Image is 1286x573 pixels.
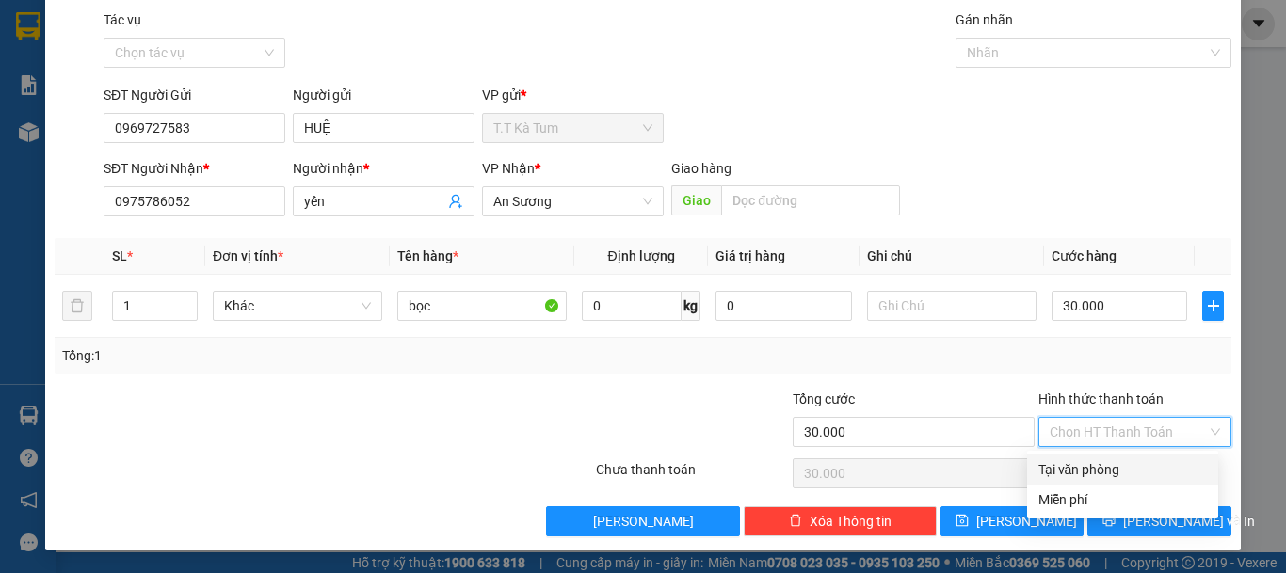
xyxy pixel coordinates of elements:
[1038,459,1207,480] div: Tại văn phòng
[867,291,1037,321] input: Ghi Chú
[956,514,969,529] span: save
[607,248,674,263] span: Định lượng
[397,248,458,263] span: Tên hàng
[1052,248,1117,263] span: Cước hàng
[1102,514,1116,529] span: printer
[860,238,1044,275] th: Ghi chú
[293,85,474,105] div: Người gửi
[593,511,694,532] span: [PERSON_NAME]
[104,12,141,27] label: Tác vụ
[744,506,937,536] button: deleteXóa Thông tin
[213,248,283,263] span: Đơn vị tính
[715,248,785,263] span: Giá trị hàng
[493,114,652,142] span: T.T Kà Tum
[1038,391,1164,406] label: Hình thức thanh toán
[671,185,721,215] span: Giao
[1087,506,1231,536] button: printer[PERSON_NAME] và In
[671,161,731,176] span: Giao hàng
[482,85,664,105] div: VP gửi
[810,511,892,532] span: Xóa Thông tin
[397,291,567,321] input: VD: Bàn, Ghế
[493,187,652,215] span: An Sương
[1202,291,1224,321] button: plus
[940,506,1085,536] button: save[PERSON_NAME]
[293,158,474,179] div: Người nhận
[62,345,498,366] div: Tổng: 1
[956,12,1013,27] label: Gán nhãn
[62,291,92,321] button: delete
[1123,511,1255,532] span: [PERSON_NAME] và In
[1203,298,1223,313] span: plus
[715,291,851,321] input: 0
[448,194,463,209] span: user-add
[793,391,855,406] span: Tổng cước
[104,158,285,179] div: SĐT Người Nhận
[1038,489,1207,510] div: Miễn phí
[224,292,371,320] span: Khác
[682,291,700,321] span: kg
[482,161,535,176] span: VP Nhận
[112,248,127,263] span: SL
[789,514,802,529] span: delete
[721,185,900,215] input: Dọc đường
[594,459,791,492] div: Chưa thanh toán
[104,85,285,105] div: SĐT Người Gửi
[546,506,739,536] button: [PERSON_NAME]
[976,511,1077,532] span: [PERSON_NAME]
